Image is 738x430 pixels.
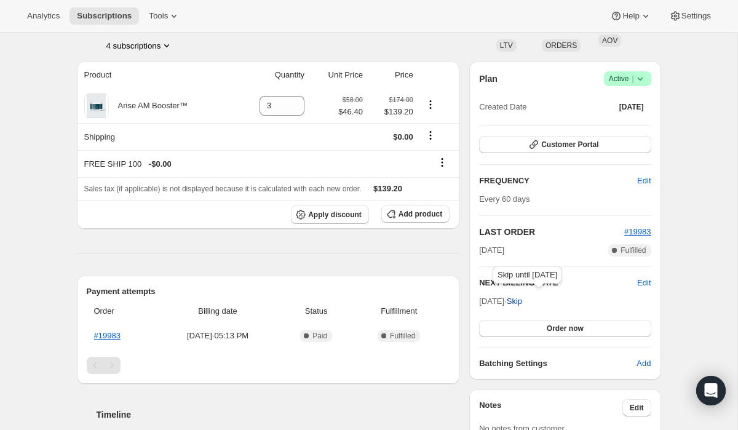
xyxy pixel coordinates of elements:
[284,305,348,317] span: Status
[312,331,327,341] span: Paid
[622,399,651,416] button: Edit
[87,298,156,325] th: Order
[389,96,413,103] small: $174.00
[421,129,440,142] button: Shipping actions
[84,185,362,193] span: Sales tax (if applicable) is not displayed because it is calculated with each new order.
[479,136,651,153] button: Customer Portal
[602,36,617,45] span: AOV
[507,295,522,308] span: Skip
[159,305,277,317] span: Billing date
[609,73,646,85] span: Active
[479,399,622,416] h3: Notes
[500,41,513,50] span: LTV
[612,98,651,116] button: [DATE]
[87,357,450,374] nav: Pagination
[109,100,188,112] div: Arise AM Booster™
[77,62,236,89] th: Product
[355,305,442,317] span: Fulfillment
[399,209,442,219] span: Add product
[373,184,402,193] span: $139.20
[97,408,460,421] h2: Timeline
[547,324,584,333] span: Order now
[621,245,646,255] span: Fulfilled
[603,7,659,25] button: Help
[236,62,308,89] th: Quantity
[696,376,726,405] div: Open Intercom Messenger
[308,62,367,89] th: Unit Price
[546,41,577,50] span: ORDERS
[159,330,277,342] span: [DATE] · 05:13 PM
[381,205,450,223] button: Add product
[69,7,139,25] button: Subscriptions
[343,96,363,103] small: $58.00
[479,175,637,187] h2: FREQUENCY
[622,11,639,21] span: Help
[393,132,413,141] span: $0.00
[630,171,658,191] button: Edit
[291,205,369,224] button: Apply discount
[632,74,633,84] span: |
[624,227,651,236] a: #19983
[479,194,530,204] span: Every 60 days
[479,226,624,238] h2: LAST ORDER
[20,7,67,25] button: Analytics
[308,210,362,220] span: Apply discount
[390,331,415,341] span: Fulfilled
[141,7,188,25] button: Tools
[619,102,644,112] span: [DATE]
[149,158,172,170] span: - $0.00
[479,244,504,257] span: [DATE]
[367,62,417,89] th: Price
[479,277,637,289] h2: NEXT BILLING DATE
[94,331,121,340] a: #19983
[87,285,450,298] h2: Payment attempts
[637,175,651,187] span: Edit
[370,106,413,118] span: $139.20
[421,98,440,111] button: Product actions
[27,11,60,21] span: Analytics
[479,357,637,370] h6: Batching Settings
[77,11,132,21] span: Subscriptions
[662,7,718,25] button: Settings
[624,226,651,238] button: #19983
[630,403,644,413] span: Edit
[637,357,651,370] span: Add
[84,158,413,170] div: FREE SHIP 100
[681,11,711,21] span: Settings
[637,277,651,289] button: Edit
[499,292,530,311] button: Skip
[479,73,498,85] h2: Plan
[149,11,168,21] span: Tools
[106,39,173,52] button: Product actions
[479,320,651,337] button: Order now
[629,354,658,373] button: Add
[541,140,598,149] span: Customer Portal
[77,123,236,150] th: Shipping
[338,106,363,118] span: $46.40
[479,297,522,306] span: [DATE] ·
[479,101,526,113] span: Created Date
